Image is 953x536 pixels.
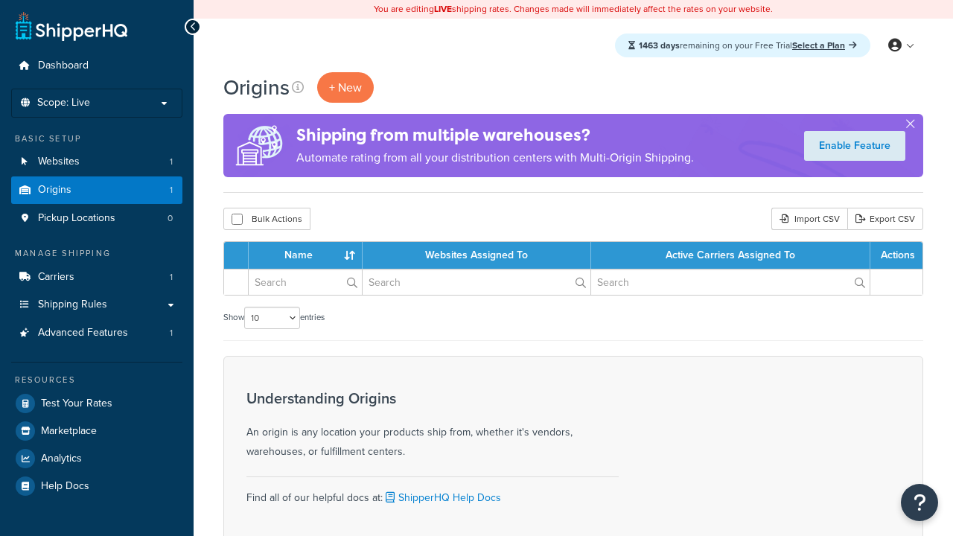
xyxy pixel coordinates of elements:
[223,307,325,329] label: Show entries
[11,205,182,232] a: Pickup Locations 0
[246,390,619,406] h3: Understanding Origins
[170,156,173,168] span: 1
[363,242,591,269] th: Websites Assigned To
[11,319,182,347] li: Advanced Features
[11,473,182,500] a: Help Docs
[11,176,182,204] li: Origins
[249,242,363,269] th: Name
[11,247,182,260] div: Manage Shipping
[434,2,452,16] b: LIVE
[11,291,182,319] a: Shipping Rules
[37,97,90,109] span: Scope: Live
[16,11,127,41] a: ShipperHQ Home
[11,418,182,444] a: Marketplace
[38,156,80,168] span: Websites
[11,148,182,176] li: Websites
[11,374,182,386] div: Resources
[11,133,182,145] div: Basic Setup
[41,425,97,438] span: Marketplace
[168,212,173,225] span: 0
[317,72,374,103] a: + New
[11,52,182,80] a: Dashboard
[38,212,115,225] span: Pickup Locations
[170,327,173,339] span: 1
[11,264,182,291] a: Carriers 1
[383,490,501,505] a: ShipperHQ Help Docs
[38,271,74,284] span: Carriers
[591,269,870,295] input: Search
[38,184,71,197] span: Origins
[11,264,182,291] li: Carriers
[41,398,112,410] span: Test Your Rates
[11,176,182,204] a: Origins 1
[244,307,300,329] select: Showentries
[11,205,182,232] li: Pickup Locations
[11,319,182,347] a: Advanced Features 1
[246,476,619,508] div: Find all of our helpful docs at:
[170,184,173,197] span: 1
[363,269,590,295] input: Search
[615,33,870,57] div: remaining on your Free Trial
[38,327,128,339] span: Advanced Features
[847,208,923,230] a: Export CSV
[804,131,905,161] a: Enable Feature
[771,208,847,230] div: Import CSV
[41,480,89,493] span: Help Docs
[870,242,922,269] th: Actions
[792,39,857,52] a: Select a Plan
[11,148,182,176] a: Websites 1
[38,60,89,72] span: Dashboard
[223,208,310,230] button: Bulk Actions
[170,271,173,284] span: 1
[296,147,694,168] p: Automate rating from all your distribution centers with Multi-Origin Shipping.
[11,445,182,472] a: Analytics
[38,299,107,311] span: Shipping Rules
[223,73,290,102] h1: Origins
[901,484,938,521] button: Open Resource Center
[639,39,680,52] strong: 1463 days
[296,123,694,147] h4: Shipping from multiple warehouses?
[11,390,182,417] a: Test Your Rates
[249,269,362,295] input: Search
[246,390,619,462] div: An origin is any location your products ship from, whether it's vendors, warehouses, or fulfillme...
[41,453,82,465] span: Analytics
[591,242,870,269] th: Active Carriers Assigned To
[223,114,296,177] img: ad-origins-multi-dfa493678c5a35abed25fd24b4b8a3fa3505936ce257c16c00bdefe2f3200be3.png
[329,79,362,96] span: + New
